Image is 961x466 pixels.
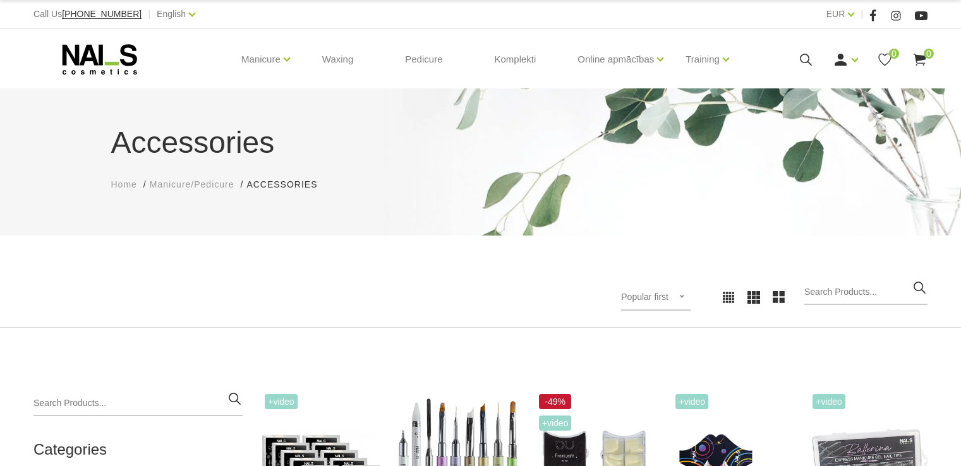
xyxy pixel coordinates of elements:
[539,394,572,409] span: -49%
[111,178,137,191] a: Home
[877,52,893,68] a: 0
[813,394,845,409] span: +Video
[111,120,850,165] h1: Accessories
[111,179,137,189] span: Home
[912,52,928,68] a: 0
[33,441,243,458] h2: Categories
[826,6,845,21] a: EUR
[312,29,363,90] a: Waxing
[265,394,298,409] span: +Video
[539,415,572,431] span: +Video
[484,29,546,90] a: Komplekti
[157,6,186,21] a: English
[924,49,934,59] span: 0
[241,34,281,85] a: Manicure
[395,29,452,90] a: Pedicure
[148,6,150,22] span: |
[62,9,142,19] a: [PHONE_NUMBER]
[804,280,928,305] input: Search Products...
[246,178,330,191] li: Accessories
[621,292,668,302] span: Popular first
[150,179,234,189] span: Manicure/Pedicure
[33,391,243,416] input: Search Products...
[577,34,654,85] a: Online apmācības
[675,394,708,409] span: +Video
[686,34,720,85] a: Training
[150,178,234,191] a: Manicure/Pedicure
[889,49,899,59] span: 0
[33,6,142,22] div: Call Us
[861,6,863,22] span: |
